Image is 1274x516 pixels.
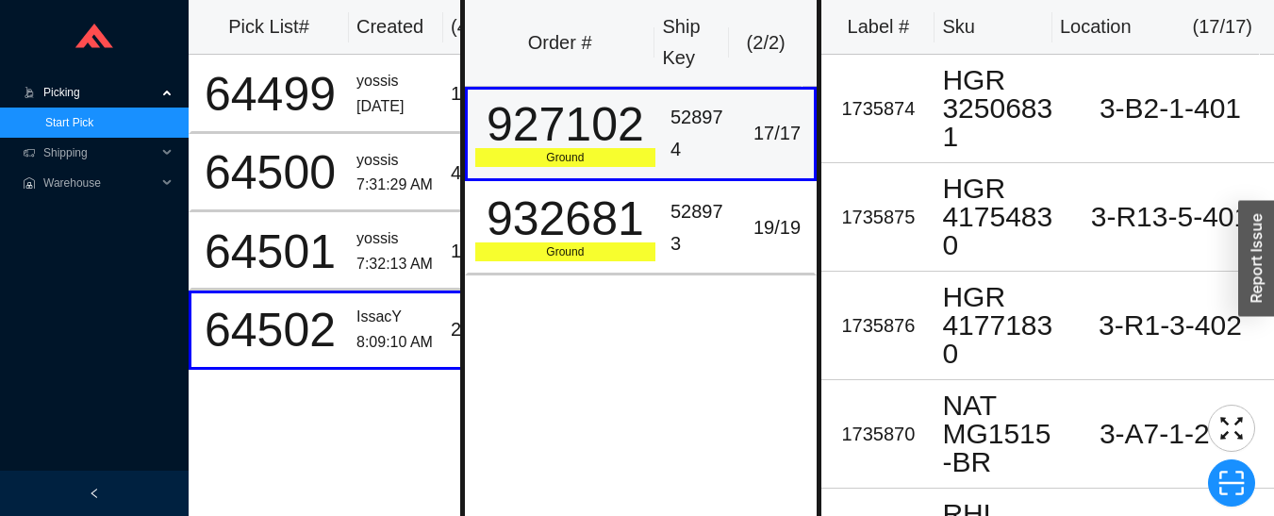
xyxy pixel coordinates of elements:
[1074,420,1266,448] div: 3-A7-1-201
[451,158,508,189] div: 4 / 4
[1208,405,1255,452] button: fullscreen
[475,195,655,242] div: 932681
[451,314,508,345] div: 2 / 2
[942,391,1059,476] div: NAT MG1515-BR
[356,148,436,174] div: yossis
[736,27,795,58] div: ( 2 / 2 )
[829,93,927,125] div: 1735874
[1209,414,1254,442] span: fullscreen
[748,118,807,149] div: 17 / 17
[1074,203,1266,231] div: 3-R13-5-401
[1074,311,1266,340] div: 3-R1-3-402
[942,175,1059,259] div: HGR 41754830
[356,305,436,330] div: IssacY
[451,78,508,109] div: 1 / 45
[1208,459,1255,507] button: scan
[670,196,733,259] div: 528973
[356,252,436,277] div: 7:32:13 AM
[829,419,927,450] div: 1735870
[475,101,655,148] div: 927102
[1209,469,1254,497] span: scan
[1074,94,1266,123] div: 3-B2-1-401
[670,102,733,165] div: 528974
[43,77,157,108] span: Picking
[942,66,1059,151] div: HGR 32506831
[356,69,436,94] div: yossis
[942,283,1059,368] div: HGR 41771830
[1193,11,1252,42] div: ( 17 / 17 )
[199,228,341,275] div: 64501
[89,488,100,499] span: left
[451,236,508,267] div: 1 / 1
[356,94,436,120] div: [DATE]
[475,242,655,261] div: Ground
[43,138,157,168] span: Shipping
[199,307,341,354] div: 64502
[748,212,807,243] div: 19 / 19
[45,116,93,129] a: Start Pick
[356,330,436,356] div: 8:09:10 AM
[199,71,341,118] div: 64499
[43,168,157,198] span: Warehouse
[356,226,436,252] div: yossis
[475,148,655,167] div: Ground
[1060,11,1132,42] div: Location
[829,202,927,233] div: 1735875
[199,149,341,196] div: 64500
[356,173,436,198] div: 7:31:29 AM
[451,11,511,42] div: ( 4 )
[829,310,927,341] div: 1735876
